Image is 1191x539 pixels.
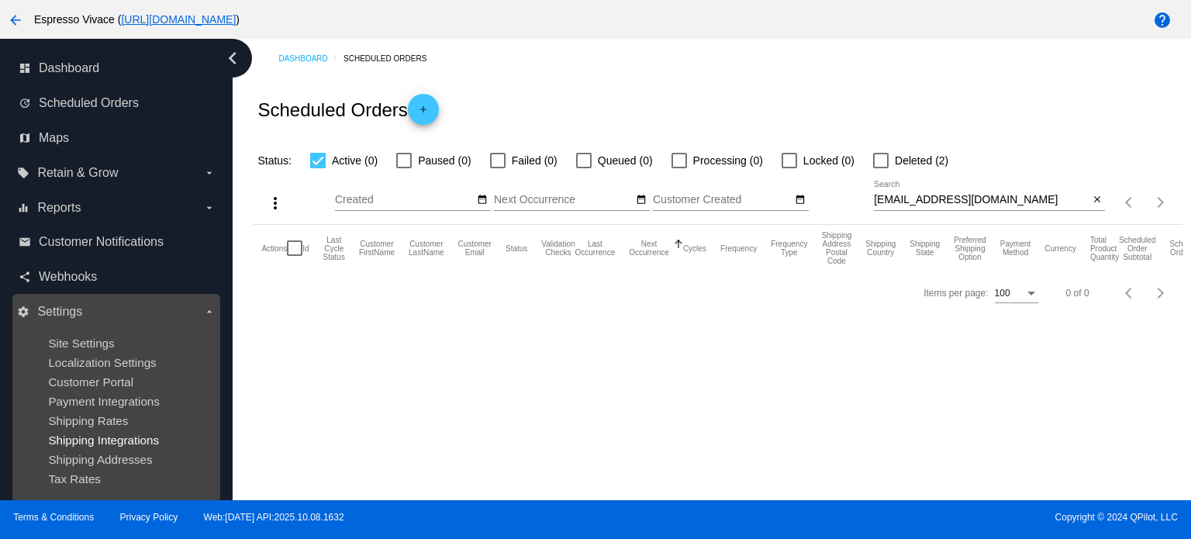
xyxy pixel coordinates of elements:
[220,46,245,71] i: chevron_left
[302,244,309,253] button: Change sorting for Id
[39,96,139,110] span: Scheduled Orders
[1145,278,1176,309] button: Next page
[48,414,128,427] a: Shipping Rates
[48,356,156,369] a: Localization Settings
[995,288,1010,299] span: 100
[48,395,160,408] a: Payment Integrations
[204,512,344,523] a: Web:[DATE] API:2025.10.08.1632
[629,240,669,257] button: Change sorting for NextOccurrenceUtc
[37,305,82,319] span: Settings
[683,244,706,253] button: Change sorting for Cycles
[203,167,216,179] i: arrow_drop_down
[1114,278,1145,309] button: Previous page
[48,472,101,485] a: Tax Rates
[874,194,1089,206] input: Search
[39,235,164,249] span: Customer Notifications
[1000,240,1030,257] button: Change sorting for PaymentMethod.Type
[17,167,29,179] i: local_offer
[278,47,343,71] a: Dashboard
[19,132,31,144] i: map
[1092,194,1103,206] mat-icon: close
[1066,288,1089,299] div: 0 of 0
[1153,11,1172,29] mat-icon: help
[954,236,986,261] button: Change sorting for PreferredShippingOption
[39,131,69,145] span: Maps
[609,512,1178,523] span: Copyright © 2024 QPilot, LLC
[1145,187,1176,218] button: Next page
[257,154,292,167] span: Status:
[720,244,757,253] button: Change sorting for Frequency
[335,194,475,206] input: Created
[771,240,807,257] button: Change sorting for FrequencyType
[414,104,433,123] mat-icon: add
[48,337,114,350] a: Site Settings
[418,151,471,170] span: Paused (0)
[39,61,99,75] span: Dashboard
[1044,244,1076,253] button: Change sorting for CurrencyIso
[17,306,29,318] i: settings
[1089,192,1105,209] button: Clear
[19,91,216,116] a: update Scheduled Orders
[653,194,792,206] input: Customer Created
[409,240,444,257] button: Change sorting for CustomerLastName
[19,271,31,283] i: share
[795,194,806,206] mat-icon: date_range
[1114,187,1145,218] button: Previous page
[37,201,81,215] span: Reports
[865,240,896,257] button: Change sorting for ShippingCountry
[19,230,216,254] a: email Customer Notifications
[19,126,216,150] a: map Maps
[803,151,854,170] span: Locked (0)
[636,194,647,206] mat-icon: date_range
[257,94,438,125] h2: Scheduled Orders
[266,194,285,212] mat-icon: more_vert
[910,240,940,257] button: Change sorting for ShippingState
[34,13,240,26] span: Espresso Vivace ( )
[494,194,633,206] input: Next Occurrence
[261,225,287,271] mat-header-cell: Actions
[48,453,152,466] a: Shipping Addresses
[19,264,216,289] a: share Webhooks
[359,240,395,257] button: Change sorting for CustomerFirstName
[203,306,216,318] i: arrow_drop_down
[343,47,440,71] a: Scheduled Orders
[506,244,527,253] button: Change sorting for Status
[995,289,1038,299] mat-select: Items per page:
[541,225,575,271] mat-header-cell: Validation Checks
[323,236,345,261] button: Change sorting for LastProcessingCycleId
[895,151,948,170] span: Deleted (2)
[19,56,216,81] a: dashboard Dashboard
[332,151,378,170] span: Active (0)
[120,512,178,523] a: Privacy Policy
[203,202,216,214] i: arrow_drop_down
[1119,236,1155,261] button: Change sorting for Subtotal
[598,151,653,170] span: Queued (0)
[39,270,97,284] span: Webhooks
[821,231,851,265] button: Change sorting for ShippingPostcode
[17,202,29,214] i: equalizer
[121,13,236,26] a: [URL][DOMAIN_NAME]
[923,288,988,299] div: Items per page:
[19,62,31,74] i: dashboard
[458,240,492,257] button: Change sorting for CustomerEmail
[19,97,31,109] i: update
[6,11,25,29] mat-icon: arrow_back
[693,151,763,170] span: Processing (0)
[13,512,94,523] a: Terms & Conditions
[48,375,133,389] a: Customer Portal
[575,240,616,257] button: Change sorting for LastOccurrenceUtc
[1090,225,1119,271] mat-header-cell: Total Product Quantity
[477,194,488,206] mat-icon: date_range
[19,236,31,248] i: email
[37,166,118,180] span: Retain & Grow
[48,434,159,447] a: Shipping Integrations
[512,151,558,170] span: Failed (0)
